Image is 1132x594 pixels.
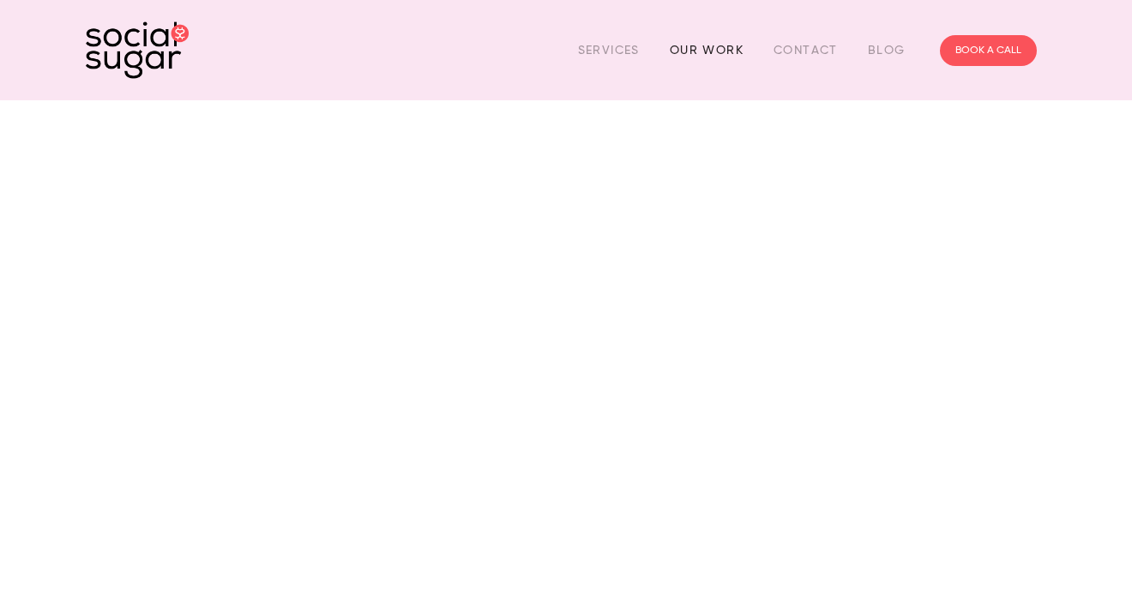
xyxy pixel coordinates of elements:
a: Blog [868,37,906,63]
img: SocialSugar [86,21,189,79]
a: Contact [774,37,838,63]
a: Our Work [670,37,744,63]
a: Services [578,37,640,63]
a: BOOK A CALL [940,35,1037,66]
